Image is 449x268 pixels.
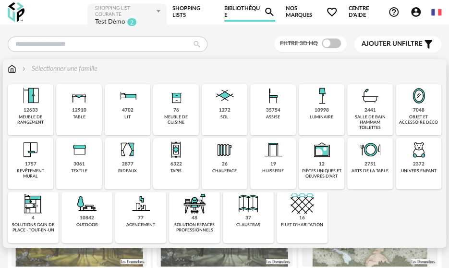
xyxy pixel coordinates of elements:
img: Outdoor.png [75,192,98,215]
span: Account Circle icon [410,6,422,18]
div: chauffage [212,168,237,174]
div: 2372 [413,161,425,167]
div: 12633 [24,107,38,114]
img: OXP [8,2,24,22]
a: BibliothèqueMagnify icon [224,2,275,22]
img: fr [431,7,441,17]
button: Ajouter unfiltre Filter icon [354,36,441,52]
div: 26 [222,161,228,167]
div: huisserie [262,168,284,174]
img: Luminaire.png [310,84,333,107]
img: Radiateur.png [213,138,236,161]
div: meuble de cuisine [156,115,196,126]
div: assise [266,115,280,120]
div: 12910 [72,107,86,114]
span: Ajouter un [362,40,402,47]
img: UniqueOeuvre.png [310,138,333,161]
div: 77 [138,215,144,221]
div: 35754 [266,107,280,114]
div: 76 [173,107,179,114]
img: ArtTable.png [359,138,382,161]
img: Miroir.png [407,84,430,107]
img: Agencement.png [129,192,152,215]
img: svg+xml;base64,PHN2ZyB3aWR0aD0iMTYiIGhlaWdodD0iMTYiIHZpZXdCb3g9IjAgMCAxNiAxNiIgZmlsbD0ibm9uZSIgeG... [20,64,28,74]
img: espace-de-travail.png [183,192,206,215]
div: 1757 [25,161,36,167]
div: 2877 [122,161,133,167]
img: Table.png [68,84,91,107]
span: Help Circle Outline icon [388,6,400,18]
div: pièces uniques et oeuvres d'art [302,168,341,179]
span: Account Circle icon [410,6,426,18]
span: Filter icon [423,38,434,50]
div: lit [124,115,131,120]
div: sol [220,115,229,120]
img: Literie.png [116,84,139,107]
img: ToutEnUn.png [22,192,45,215]
img: Textile.png [68,138,91,161]
div: tapis [170,168,182,174]
div: filet d'habitation [281,222,323,228]
div: 10842 [80,215,94,221]
span: Nos marques [286,2,338,22]
div: 6322 [170,161,182,167]
img: filet.png [291,192,314,215]
div: 7048 [413,107,425,114]
img: Salle%20de%20bain.png [359,84,382,107]
span: Heart Outline icon [326,6,338,18]
div: Test Démo [95,18,125,27]
div: claustras [236,222,260,228]
img: Assise.png [262,84,285,107]
div: 4702 [122,107,133,114]
img: Meuble%20de%20rangement.png [19,84,42,107]
div: univers enfant [401,168,437,174]
div: 2441 [364,107,376,114]
div: table [73,115,85,120]
div: solution espaces professionnels [172,222,217,233]
div: 10998 [315,107,329,114]
div: 37 [245,215,251,221]
span: Magnify icon [264,6,275,18]
img: Sol.png [213,84,236,107]
img: Rideaux.png [116,138,139,161]
div: agencement [126,222,155,228]
div: objet et accessoire déco [399,115,438,126]
div: Sélectionner une famille [20,64,97,74]
span: Centre d'aideHelp Circle Outline icon [348,5,399,19]
div: meuble de rangement [11,115,50,126]
div: Shopping List courante [95,5,155,18]
img: svg+xml;base64,PHN2ZyB3aWR0aD0iMTYiIGhlaWdodD0iMTciIHZpZXdCb3g9IjAgMCAxNiAxNyIgZmlsbD0ibm9uZSIgeG... [8,64,16,74]
img: UniversEnfant.png [407,138,430,161]
div: salle de bain hammam toilettes [350,115,390,131]
span: filtre [362,40,423,48]
div: revêtement mural [11,168,50,179]
div: luminaire [310,115,333,120]
div: 19 [270,161,276,167]
div: 3061 [73,161,85,167]
div: 48 [192,215,197,221]
a: Shopping Lists [172,2,214,22]
img: Tapis.png [165,138,188,161]
div: solutions gain de place - tout-en-un [11,222,56,233]
img: Cloison.png [237,192,260,215]
div: arts de la table [352,168,388,174]
img: Papier%20peint.png [19,138,42,161]
div: 4 [32,215,35,221]
div: 12 [319,161,325,167]
img: Huiserie.png [262,138,285,161]
div: outdoor [76,222,98,228]
img: Rangement.png [165,84,188,107]
div: 1272 [219,107,231,114]
sup: 2 [127,18,137,26]
span: Filtre 3D HQ [280,40,318,46]
div: 2751 [364,161,376,167]
div: textile [71,168,87,174]
div: rideaux [118,168,137,174]
div: 16 [299,215,305,221]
